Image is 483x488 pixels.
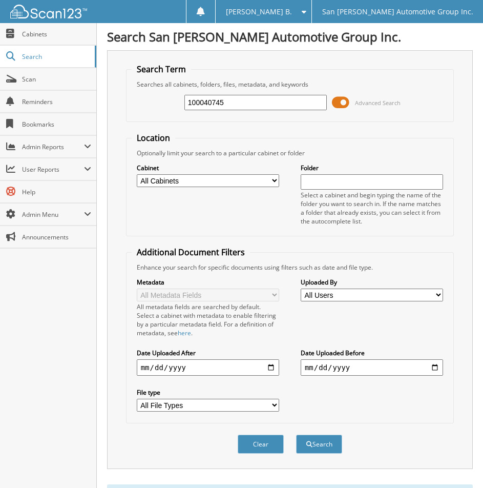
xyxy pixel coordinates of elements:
[22,188,91,196] span: Help
[132,80,449,89] div: Searches all cabinets, folders, files, metadata, and keywords
[22,97,91,106] span: Reminders
[301,359,443,376] input: end
[22,120,91,129] span: Bookmarks
[137,349,279,357] label: Date Uploaded After
[22,143,84,151] span: Admin Reports
[226,9,292,15] span: [PERSON_NAME] B.
[22,52,90,61] span: Search
[22,210,84,219] span: Admin Menu
[132,149,449,157] div: Optionally limit your search to a particular cabinet or folder
[355,99,401,107] span: Advanced Search
[178,329,191,337] a: here
[301,191,443,226] div: Select a cabinet and begin typing the name of the folder you want to search in. If the name match...
[137,278,279,287] label: Metadata
[322,9,473,15] span: San [PERSON_NAME] Automotive Group Inc.
[132,247,250,258] legend: Additional Document Filters
[238,435,284,454] button: Clear
[22,30,91,38] span: Cabinets
[137,164,279,172] label: Cabinet
[301,278,443,287] label: Uploaded By
[432,439,483,488] iframe: Chat Widget
[301,164,443,172] label: Folder
[107,28,473,45] h1: Search San [PERSON_NAME] Automotive Group Inc.
[22,75,91,84] span: Scan
[137,302,279,337] div: All metadata fields are searched by default. Select a cabinet with metadata to enable filtering b...
[132,132,175,144] legend: Location
[22,165,84,174] span: User Reports
[22,233,91,241] span: Announcements
[296,435,342,454] button: Search
[132,263,449,272] div: Enhance your search for specific documents using filters such as date and file type.
[10,5,87,18] img: scan123-logo-white.svg
[132,64,191,75] legend: Search Term
[137,359,279,376] input: start
[301,349,443,357] label: Date Uploaded Before
[137,388,279,397] label: File type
